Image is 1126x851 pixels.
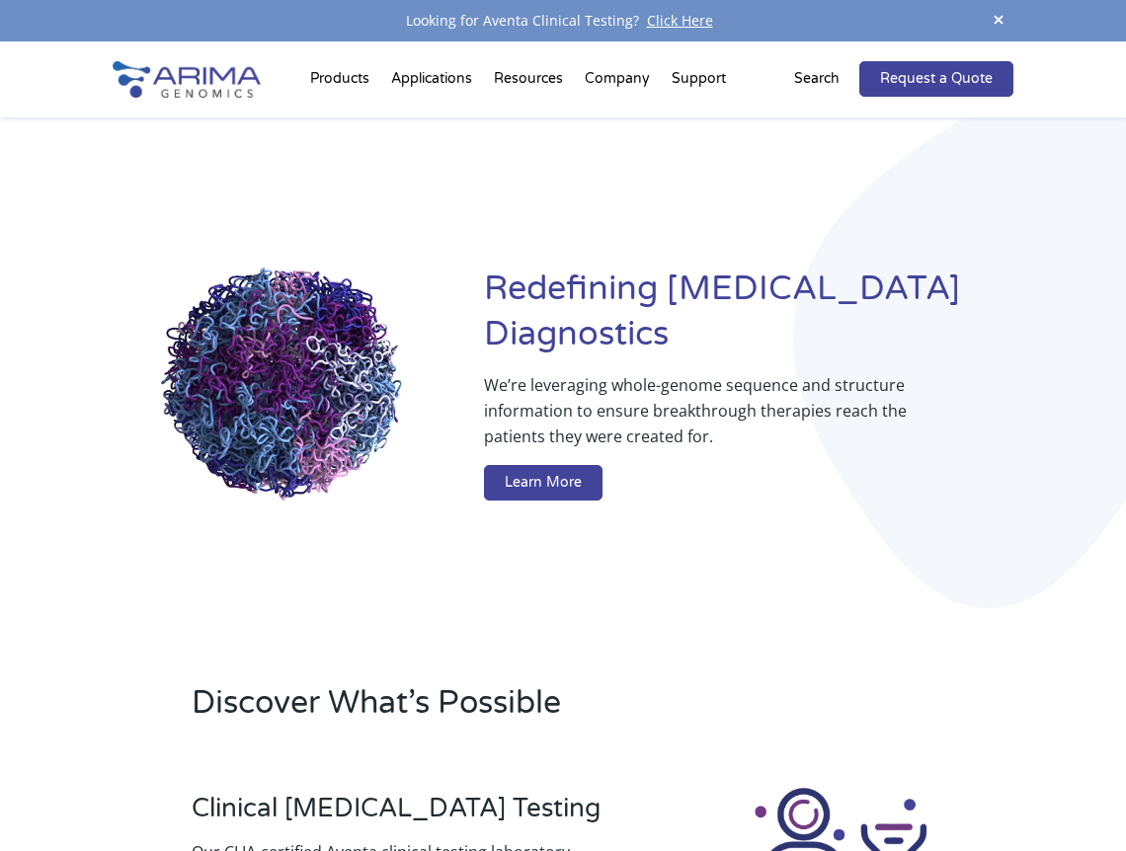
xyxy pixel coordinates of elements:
a: Request a Quote [859,61,1013,97]
div: Looking for Aventa Clinical Testing? [113,8,1013,34]
h3: Clinical [MEDICAL_DATA] Testing [192,793,633,839]
div: 聊天小组件 [1027,756,1126,851]
a: Learn More [484,465,603,501]
iframe: Chat Widget [1027,756,1126,851]
h2: Discover What’s Possible [192,681,775,740]
p: Search [794,66,840,92]
a: Click Here [639,11,721,30]
p: We’re leveraging whole-genome sequence and structure information to ensure breakthrough therapies... [484,372,934,465]
h1: Redefining [MEDICAL_DATA] Diagnostics [484,267,1013,372]
img: Arima-Genomics-logo [113,61,261,98]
